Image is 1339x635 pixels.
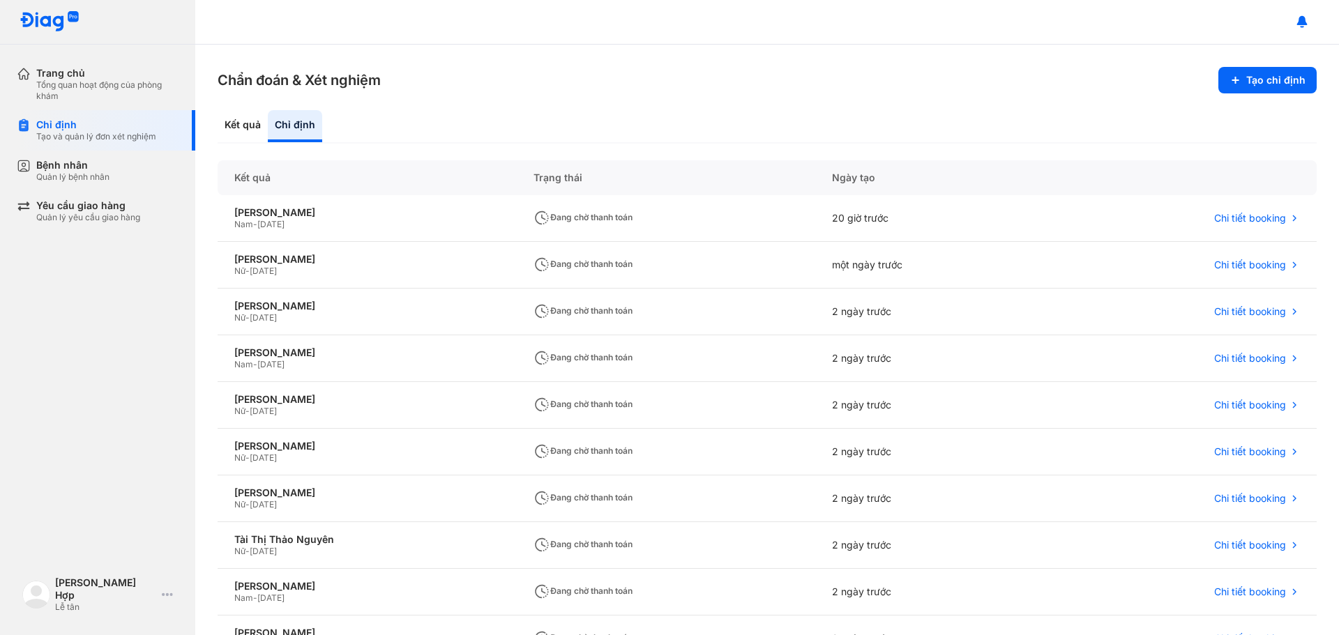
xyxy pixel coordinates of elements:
div: 20 giờ trước [815,195,1049,242]
div: 2 ngày trước [815,382,1049,429]
span: Đang chờ thanh toán [534,586,633,596]
span: [DATE] [250,312,277,323]
div: [PERSON_NAME] [234,487,500,499]
span: Chi tiết booking [1214,399,1286,411]
div: Trang chủ [36,67,179,79]
span: Chi tiết booking [1214,492,1286,505]
span: Nữ [234,499,245,510]
span: [DATE] [250,266,277,276]
span: [DATE] [257,359,285,369]
span: Nam [234,219,253,229]
div: 2 ngày trước [815,522,1049,569]
div: Quản lý bệnh nhân [36,171,109,183]
span: - [253,359,257,369]
div: Trạng thái [517,160,815,195]
div: Chỉ định [268,110,322,142]
div: [PERSON_NAME] [234,206,500,219]
div: Lễ tân [55,602,156,613]
span: [DATE] [257,592,285,603]
div: [PERSON_NAME] [234,393,500,406]
div: [PERSON_NAME] [234,253,500,266]
span: Đang chờ thanh toán [534,539,633,549]
img: logo [22,581,50,609]
div: Kết quả [218,160,517,195]
span: Đang chờ thanh toán [534,212,633,222]
span: Chi tiết booking [1214,539,1286,551]
span: Đang chờ thanh toán [534,399,633,409]
span: Đang chờ thanh toán [534,492,633,503]
span: Nữ [234,266,245,276]
h3: Chẩn đoán & Xét nghiệm [218,70,381,90]
div: [PERSON_NAME] [234,346,500,359]
span: Chi tiết booking [1214,305,1286,318]
span: - [253,592,257,603]
span: - [245,499,250,510]
span: [DATE] [250,499,277,510]
div: [PERSON_NAME] [234,440,500,452]
span: Đang chờ thanh toán [534,445,633,456]
div: Chỉ định [36,118,156,131]
span: Chi tiết booking [1214,586,1286,598]
span: [DATE] [250,546,277,556]
span: Chi tiết booking [1214,445,1286,458]
span: [DATE] [257,219,285,229]
span: Nữ [234,452,245,463]
button: Tạo chỉ định [1218,67,1317,93]
span: - [253,219,257,229]
span: [DATE] [250,406,277,416]
span: Nam [234,592,253,603]
span: - [245,406,250,416]
div: [PERSON_NAME] [234,580,500,592]
span: [DATE] [250,452,277,463]
div: 2 ngày trước [815,335,1049,382]
div: 2 ngày trước [815,289,1049,335]
div: Tài Thị Thảo Nguyên [234,533,500,546]
div: Kết quả [218,110,268,142]
span: Đang chờ thanh toán [534,305,633,316]
div: [PERSON_NAME] [234,300,500,312]
span: Đang chờ thanh toán [534,352,633,362]
div: 2 ngày trước [815,475,1049,522]
span: Chi tiết booking [1214,259,1286,271]
span: Chi tiết booking [1214,212,1286,224]
div: Quản lý yêu cầu giao hàng [36,212,140,223]
span: Chi tiết booking [1214,352,1286,365]
div: Yêu cầu giao hàng [36,199,140,212]
span: - [245,312,250,323]
div: 2 ngày trước [815,429,1049,475]
div: Tạo và quản lý đơn xét nghiệm [36,131,156,142]
div: Ngày tạo [815,160,1049,195]
span: Đang chờ thanh toán [534,259,633,269]
div: một ngày trước [815,242,1049,289]
div: Tổng quan hoạt động của phòng khám [36,79,179,102]
span: - [245,546,250,556]
div: 2 ngày trước [815,569,1049,615]
span: Nữ [234,312,245,323]
span: - [245,452,250,463]
div: Bệnh nhân [36,159,109,171]
span: Nam [234,359,253,369]
span: - [245,266,250,276]
span: Nữ [234,546,245,556]
span: Nữ [234,406,245,416]
img: logo [20,11,80,33]
div: [PERSON_NAME] Hợp [55,576,156,602]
